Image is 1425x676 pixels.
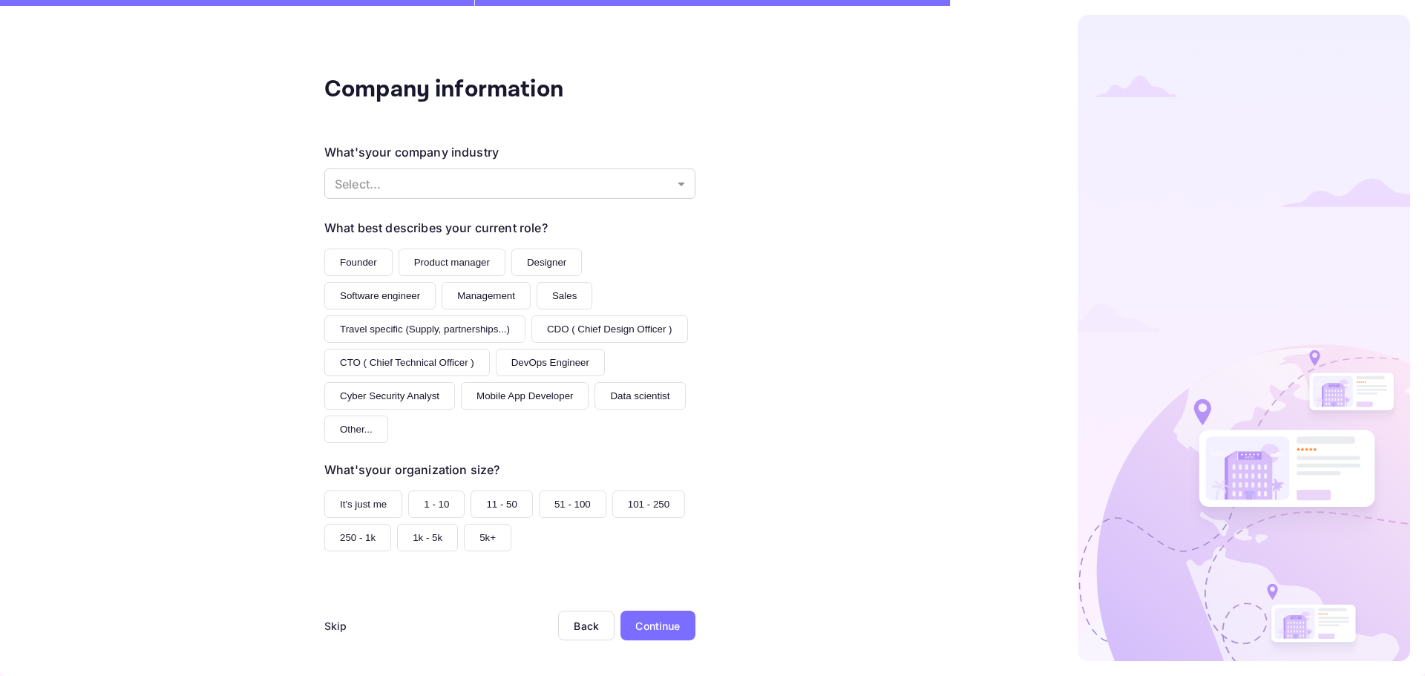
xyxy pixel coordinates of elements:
button: Designer [511,249,582,276]
div: Back [574,620,599,632]
div: What's your organization size? [324,461,499,479]
button: Data scientist [594,382,685,410]
button: 1k - 5k [397,524,458,551]
button: It's just me [324,490,402,518]
button: Product manager [399,249,505,276]
button: 5k+ [464,524,511,551]
div: Skip [324,618,347,634]
button: CTO ( Chief Technical Officer ) [324,349,490,376]
button: Mobile App Developer [461,382,589,410]
div: Company information [324,72,621,108]
button: DevOps Engineer [496,349,605,376]
button: 101 - 250 [612,490,685,518]
button: Founder [324,249,393,276]
button: Sales [537,282,592,309]
p: Select... [335,175,672,193]
div: Without label [324,168,695,199]
button: 1 - 10 [408,490,465,518]
div: What best describes your current role? [324,219,548,237]
button: 11 - 50 [471,490,533,518]
button: CDO ( Chief Design Officer ) [531,315,688,343]
button: Cyber Security Analyst [324,382,455,410]
img: logo [1078,15,1410,661]
button: Software engineer [324,282,436,309]
button: 51 - 100 [539,490,606,518]
div: What's your company industry [324,143,499,161]
button: Travel specific (Supply, partnerships...) [324,315,525,343]
button: Other... [324,416,388,443]
div: Continue [635,618,680,634]
button: 250 - 1k [324,524,391,551]
button: Management [442,282,531,309]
